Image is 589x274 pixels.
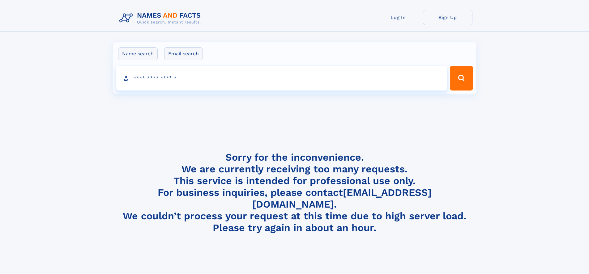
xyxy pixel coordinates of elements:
[164,47,203,60] label: Email search
[373,10,423,25] a: Log In
[450,66,473,91] button: Search Button
[252,187,432,210] a: [EMAIL_ADDRESS][DOMAIN_NAME]
[423,10,472,25] a: Sign Up
[116,66,447,91] input: search input
[118,47,158,60] label: Name search
[117,151,472,234] h4: Sorry for the inconvenience. We are currently receiving too many requests. This service is intend...
[117,10,206,27] img: Logo Names and Facts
